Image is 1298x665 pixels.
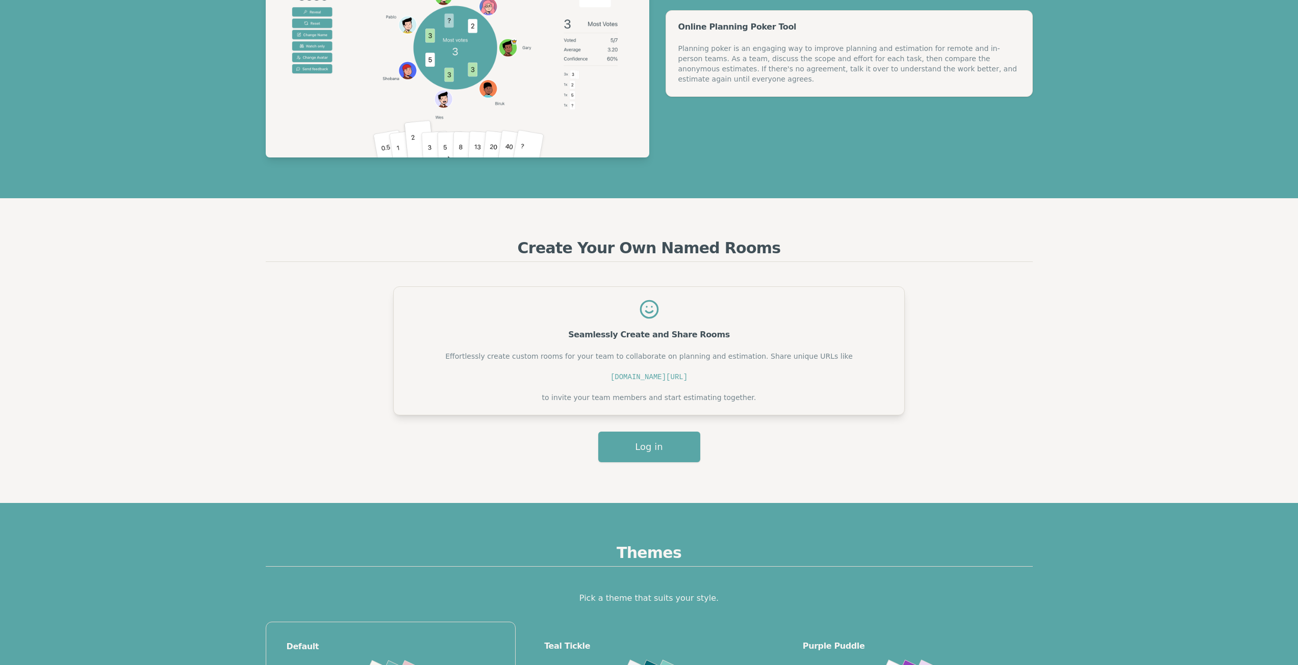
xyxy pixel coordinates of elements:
[406,331,892,339] div: Seamlessly Create and Share Rooms
[287,643,495,651] div: Default
[266,544,1033,567] h2: Themes
[678,23,1020,31] div: Online Planning Poker Tool
[266,239,1033,262] h2: Create Your Own Named Rooms
[610,373,688,381] span: [DOMAIN_NAME][URL]
[406,351,892,403] div: Effortlessly create custom rooms for your team to collaborate on planning and estimation. Share u...
[544,642,754,650] div: Teal Tickle
[678,43,1020,84] div: Planning poker is an engaging way to improve planning and estimation for remote and in-person tea...
[598,432,700,462] button: Log in
[266,591,1033,605] p: Pick a theme that suits your style.
[803,642,1012,650] div: Purple Puddle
